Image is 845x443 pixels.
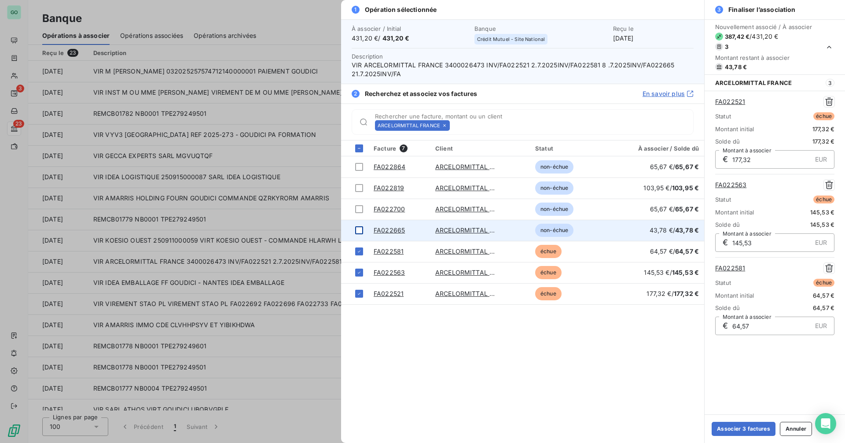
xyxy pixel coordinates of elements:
div: Statut [535,145,599,152]
span: 387,42 € [725,33,749,40]
span: ARCELORMITTAL FRANCE [378,123,440,128]
a: ARCELORMITTAL FRANCE [435,290,514,297]
span: non-échue [535,181,573,195]
span: 65,67 € [675,163,699,170]
span: Recherchez et associez vos factures [365,89,477,98]
span: Nouvellement associé / À associer [715,23,812,30]
span: échue [535,287,562,300]
a: FA022581 [715,264,745,273]
span: 177,32 € [812,126,834,133]
span: Montant initial [715,126,754,133]
input: placeholder [453,121,693,130]
span: 65,67 € / [650,163,699,170]
button: Annuler [780,422,812,436]
span: 65,67 € [675,205,699,213]
span: Solde dû [715,304,740,311]
span: non-échue [535,224,573,237]
span: 103,95 € [672,184,699,192]
span: 64,57 € / [650,247,699,255]
span: Reçu le [613,25,694,32]
a: ARCELORMITTAL FRANCE [435,205,514,213]
span: 177,32 € [812,138,834,145]
span: VIR ARCELORMITTAL FRANCE 3400026473 INV/FA022521 2.7.2025INV/FA022581 8 .7.2025INV/FA022665 21.7.... [352,61,694,78]
span: Solde dû [715,138,740,145]
span: Statut [715,113,731,120]
span: 431,20 € / [352,34,469,43]
span: 2 [352,90,360,98]
span: 43,78 € [675,226,699,234]
span: 7 [400,144,408,152]
a: FA022665 [374,226,405,234]
span: échue [813,112,834,120]
span: échue [535,245,562,258]
span: 145,53 € [810,209,834,216]
span: 1 [352,6,360,14]
span: Statut [715,279,731,286]
span: 145,53 € [672,269,699,276]
a: FA022563 [715,181,746,189]
span: 65,67 € / [650,205,699,213]
span: Montant initial [715,292,754,299]
span: ARCELORMITTAL FRANCE [715,79,792,86]
span: Opération sélectionnée [365,5,437,14]
span: échue [813,196,834,203]
span: 103,95 € / [643,184,699,192]
a: FA022700 [374,205,405,213]
span: 3 [725,43,728,50]
a: FA022521 [374,290,404,297]
div: À associer / Solde dû [609,145,699,152]
span: À associer / Initial [352,25,469,32]
a: ARCELORMITTAL FRANCE [435,163,514,170]
span: 43,78 € / [650,226,699,234]
a: ARCELORMITTAL FRANCE [435,247,514,255]
span: 3 [715,6,723,14]
span: échue [535,266,562,279]
a: ARCELORMITTAL FRANCE [435,184,514,192]
div: Open Intercom Messenger [815,413,836,434]
a: ARCELORMITTAL FRANCE [435,269,514,276]
span: Montant restant à associer [715,54,812,61]
span: 145,53 € / [644,269,699,276]
span: échue [813,279,834,287]
a: FA022563 [374,269,405,276]
button: Associer 3 factures [712,422,775,436]
span: Statut [715,196,731,203]
span: Banque [474,25,608,32]
div: [DATE] [613,25,694,43]
div: Client [435,145,525,152]
span: 177,32 € [674,290,699,297]
span: 431,20 € [382,34,409,42]
span: / 431,20 € [749,32,778,41]
span: 145,53 € [810,221,834,228]
span: 64,57 € [675,247,699,255]
a: FA022819 [374,184,404,192]
span: Finaliser l’association [728,5,795,14]
a: FA022864 [374,163,405,170]
span: Montant initial [715,209,754,216]
span: Description [352,53,383,60]
span: non-échue [535,160,573,174]
a: En savoir plus [643,89,694,98]
a: FA022521 [715,97,745,106]
span: 177,32 € / [647,290,699,297]
span: Solde dû [715,221,740,228]
span: 64,57 € [813,304,834,311]
span: 3 [826,79,834,87]
span: 64,57 € [813,292,834,299]
span: Crédit Mutuel - Site National [477,37,545,42]
span: non-échue [535,203,573,216]
div: Facture [374,144,425,152]
a: ARCELORMITTAL FRANCE [435,226,514,234]
a: FA022581 [374,247,404,255]
span: 43,78 € [725,63,747,70]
